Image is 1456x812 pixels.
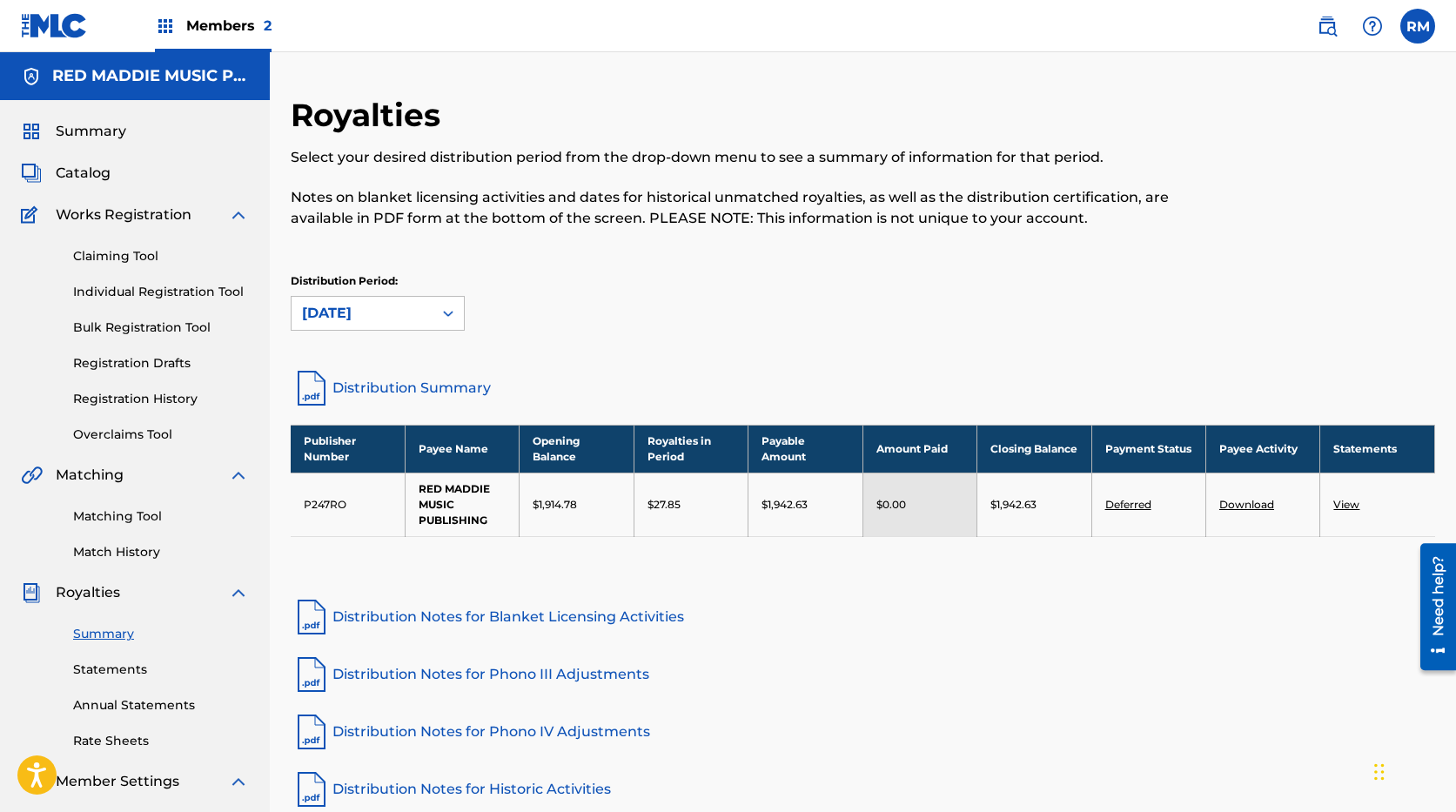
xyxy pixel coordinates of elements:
[1219,498,1274,511] a: Download
[977,425,1091,473] th: Closing Balance
[291,273,465,289] p: Distribution Period:
[73,283,249,301] a: Individual Registration Tool
[1355,9,1390,44] div: Help
[405,473,519,536] td: RED MADDIE MUSIC PUBLISHING
[21,121,126,142] a: SummarySummary
[291,711,1435,753] a: Distribution Notes for Phono IV Adjustments
[21,121,42,142] img: Summary
[1400,9,1435,44] div: User Menu
[228,771,249,792] img: expand
[73,661,249,679] a: Statements
[291,473,405,536] td: P247RO
[291,96,449,135] h2: Royalties
[186,16,272,36] span: Members
[1105,498,1151,511] a: Deferred
[21,465,43,486] img: Matching
[291,768,1435,810] a: Distribution Notes for Historic Activities
[291,596,332,638] img: pdf
[533,497,577,513] p: $1,914.78
[634,425,748,473] th: Royalties in Period
[291,147,1172,168] p: Select your desired distribution period from the drop-down menu to see a summary of information f...
[1407,537,1456,677] iframe: Resource Center
[73,732,249,750] a: Rate Sheets
[520,425,634,473] th: Opening Balance
[56,205,191,225] span: Works Registration
[1091,425,1205,473] th: Payment Status
[73,507,249,526] a: Matching Tool
[990,497,1037,513] p: $1,942.63
[56,771,179,792] span: Member Settings
[291,425,405,473] th: Publisher Number
[228,582,249,603] img: expand
[1310,9,1345,44] a: Public Search
[73,696,249,715] a: Annual Statements
[52,66,249,86] h5: RED MADDIE MUSIC PUBLISHING
[405,425,519,473] th: Payee Name
[647,497,681,513] p: $27.85
[1333,498,1359,511] a: View
[21,582,42,603] img: Royalties
[228,465,249,486] img: expand
[291,596,1435,638] a: Distribution Notes for Blanket Licensing Activities
[21,205,44,225] img: Works Registration
[762,497,808,513] p: $1,942.63
[21,13,88,38] img: MLC Logo
[56,465,124,486] span: Matching
[302,303,422,324] div: [DATE]
[1320,425,1435,473] th: Statements
[291,711,332,753] img: pdf
[228,205,249,225] img: expand
[21,163,111,184] a: CatalogCatalog
[56,121,126,142] span: Summary
[21,163,42,184] img: Catalog
[1317,16,1338,37] img: search
[73,543,249,561] a: Match History
[56,582,120,603] span: Royalties
[291,367,1435,409] a: Distribution Summary
[876,497,906,513] p: $0.00
[291,768,332,810] img: pdf
[73,319,249,337] a: Bulk Registration Tool
[21,66,42,87] img: Accounts
[155,16,176,37] img: Top Rightsholders
[1374,746,1385,798] div: Drag
[73,354,249,372] a: Registration Drafts
[291,367,332,409] img: distribution-summary-pdf
[73,390,249,408] a: Registration History
[264,17,272,34] span: 2
[73,247,249,265] a: Claiming Tool
[1369,728,1456,812] iframe: Chat Widget
[291,654,332,695] img: pdf
[1362,16,1383,37] img: help
[56,163,111,184] span: Catalog
[1206,425,1320,473] th: Payee Activity
[73,625,249,643] a: Summary
[291,187,1172,229] p: Notes on blanket licensing activities and dates for historical unmatched royalties, as well as th...
[73,426,249,444] a: Overclaims Tool
[291,654,1435,695] a: Distribution Notes for Phono III Adjustments
[748,425,862,473] th: Payable Amount
[862,425,976,473] th: Amount Paid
